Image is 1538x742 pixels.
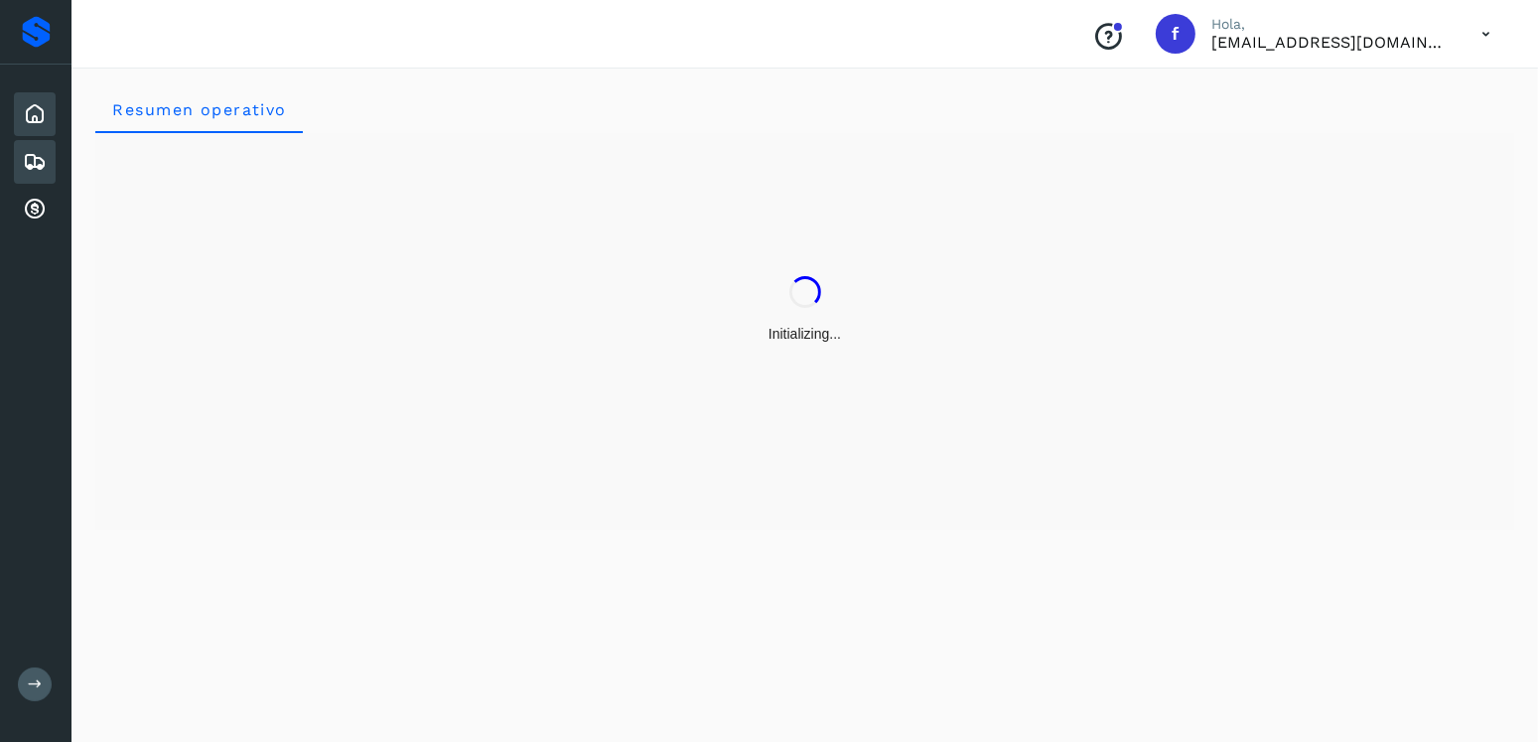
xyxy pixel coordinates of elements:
p: facturacion@expresssanjavier.com [1211,33,1450,52]
div: Inicio [14,92,56,136]
span: Resumen operativo [111,100,287,119]
div: Embarques [14,140,56,184]
div: Cuentas por cobrar [14,188,56,231]
p: Hola, [1211,16,1450,33]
